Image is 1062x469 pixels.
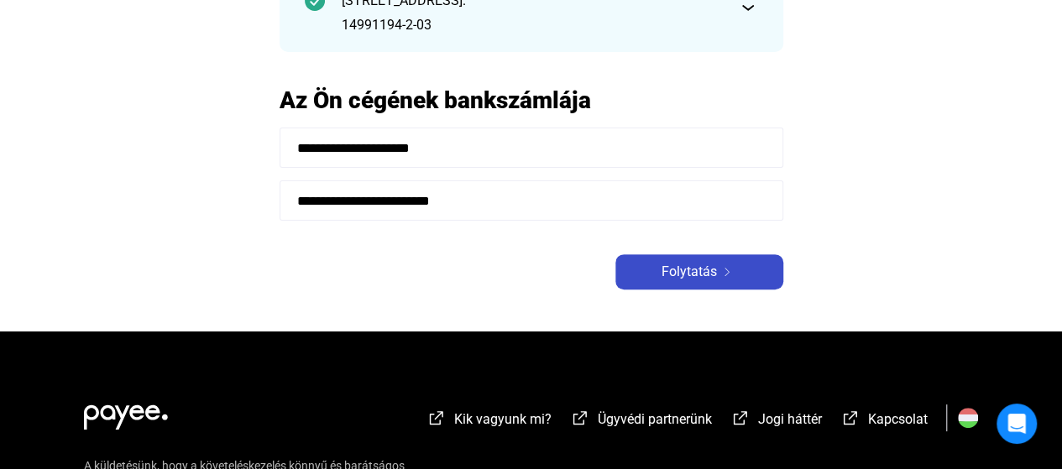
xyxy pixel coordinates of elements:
[426,414,552,430] a: external-link-whiteKik vagyunk mi?
[615,254,783,289] button: Folytatásarrow-right-white
[840,409,861,426] img: external-link-white
[758,411,822,427] span: Jogi háttér
[84,395,168,430] img: white-payee-white-dot.svg
[997,404,1037,444] div: Open Intercom Messenger
[662,262,717,282] span: Folytatás
[840,414,928,430] a: external-link-whiteKapcsolat
[598,411,712,427] span: Ügyvédi partnerünk
[570,409,590,426] img: external-link-white
[730,414,822,430] a: external-link-whiteJogi háttér
[570,414,712,430] a: external-link-whiteÜgyvédi partnerünk
[730,409,751,426] img: external-link-white
[280,86,783,115] h2: Az Ön cégének bankszámlája
[426,409,447,426] img: external-link-white
[868,411,928,427] span: Kapcsolat
[454,411,552,427] span: Kik vagyunk mi?
[342,15,721,35] div: 14991194-2-03
[958,408,978,428] img: HU.svg
[717,268,737,276] img: arrow-right-white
